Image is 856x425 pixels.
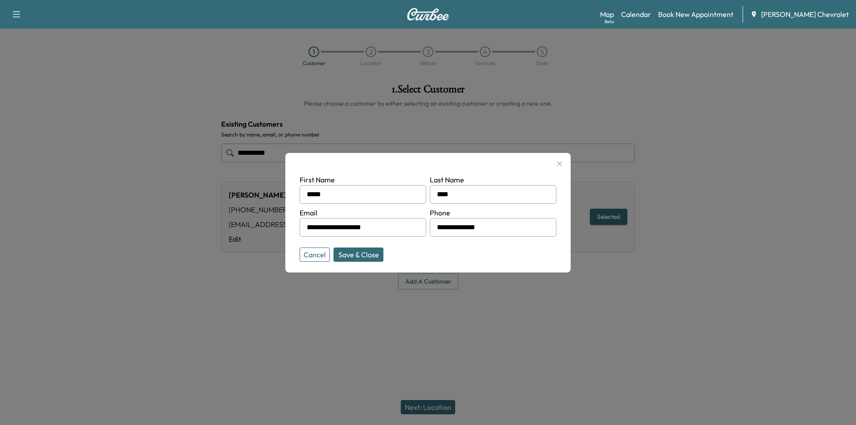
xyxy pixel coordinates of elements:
[430,175,464,184] label: Last Name
[658,9,733,20] a: Book New Appointment
[600,9,614,20] a: MapBeta
[407,8,449,21] img: Curbee Logo
[333,248,383,262] button: Save & Close
[300,175,335,184] label: First Name
[300,248,330,262] button: Cancel
[605,18,614,25] div: Beta
[430,208,450,217] label: Phone
[621,9,651,20] a: Calendar
[300,208,317,217] label: Email
[761,9,849,20] span: [PERSON_NAME] Chevrolet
